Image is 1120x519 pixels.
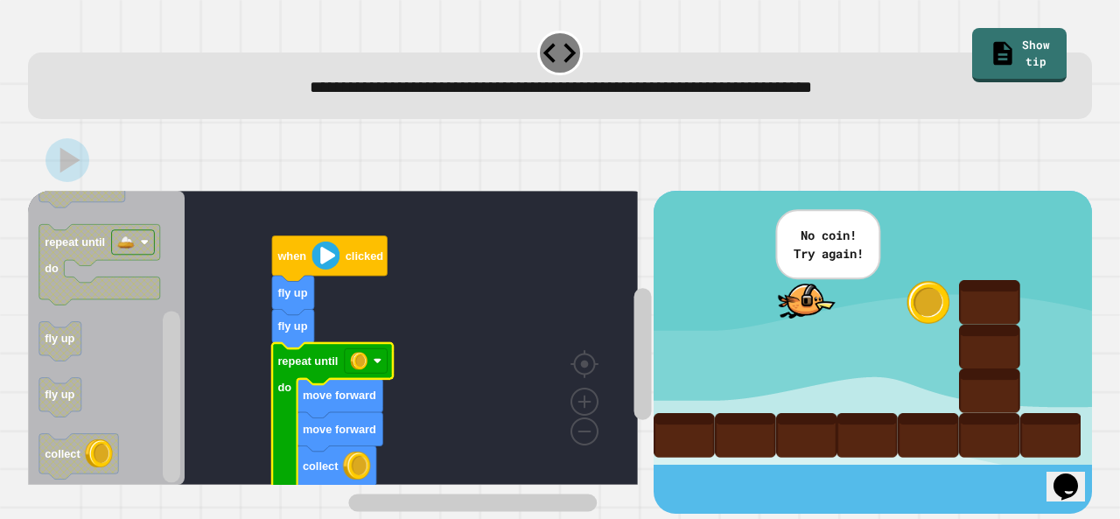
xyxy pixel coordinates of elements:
p: No coin! Try again! [791,227,866,263]
text: do [277,381,291,394]
text: repeat until [277,354,338,368]
text: do [45,263,59,276]
text: fly up [277,286,307,299]
text: collect [45,447,80,460]
text: move forward [303,423,376,436]
div: Blockly Workspace [28,191,654,513]
text: collect [303,459,339,473]
a: Show tip [972,28,1067,83]
iframe: chat widget [1046,449,1102,501]
text: fly up [277,320,307,333]
text: clicked [346,249,383,263]
text: move forward [303,389,376,403]
text: fly up [45,389,74,402]
text: repeat until [45,236,105,249]
text: fly up [45,333,74,346]
text: when [276,249,306,263]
